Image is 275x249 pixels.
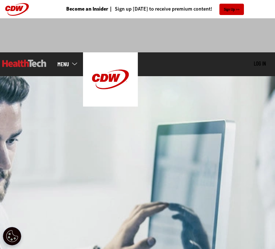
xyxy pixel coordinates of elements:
a: Sign up [DATE] to receive premium content! [108,7,212,12]
a: mobile-menu [57,61,83,67]
a: Log in [254,60,266,67]
a: Sign Up [219,4,244,15]
div: User menu [254,60,266,67]
button: Open Preferences [3,227,21,245]
img: Home [2,60,46,67]
a: Become an Insider [66,7,108,12]
a: CDW [83,101,138,108]
div: Cookie Settings [3,227,21,245]
img: Home [83,52,138,107]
